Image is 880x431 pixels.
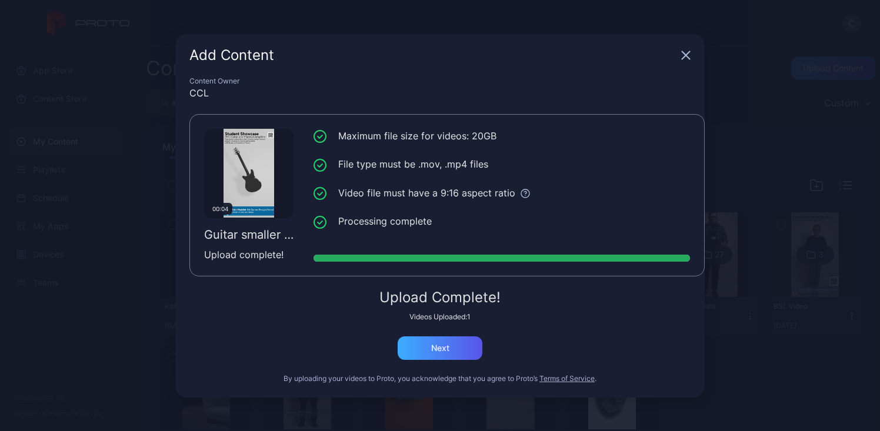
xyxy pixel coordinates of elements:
[189,48,676,62] div: Add Content
[398,336,482,360] button: Next
[314,214,690,229] li: Processing complete
[539,374,595,383] button: Terms of Service
[204,248,294,262] div: Upload complete!
[189,76,691,86] div: Content Owner
[189,86,691,100] div: CCL
[189,312,691,322] div: Videos Uploaded: 1
[314,157,690,172] li: File type must be .mov, .mp4 files
[314,186,690,201] li: Video file must have a 9:16 aspect ratio
[189,374,691,383] div: By uploading your videos to Proto, you acknowledge that you agree to Proto’s .
[314,129,690,143] li: Maximum file size for videos: 20GB
[208,203,232,215] div: 00:04
[431,343,449,353] div: Next
[204,228,294,242] div: Guitar smaller test.mp4
[189,290,691,305] div: Upload Complete!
